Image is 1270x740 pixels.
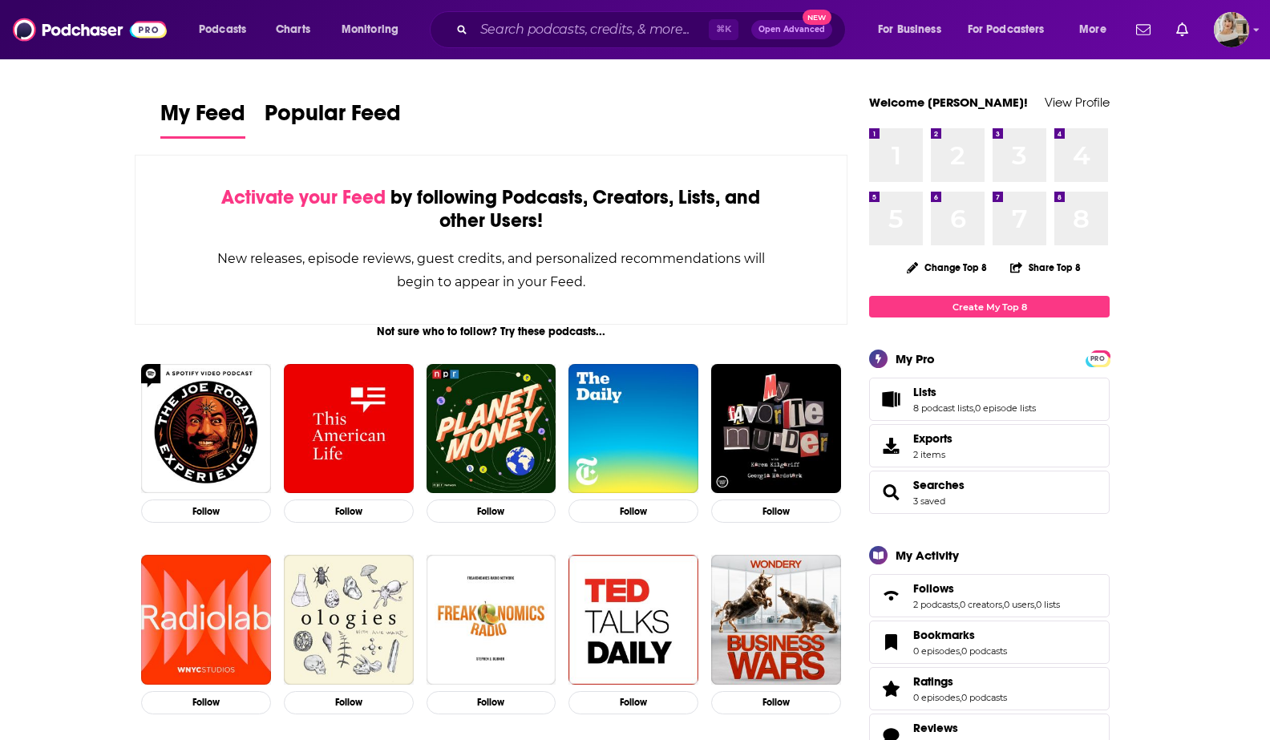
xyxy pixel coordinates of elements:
a: Ratings [913,674,1007,689]
img: Podchaser - Follow, Share and Rate Podcasts [13,14,167,45]
button: open menu [330,17,419,42]
span: Searches [869,471,1110,514]
a: The Daily [568,364,698,494]
span: Exports [913,431,952,446]
span: For Podcasters [968,18,1045,41]
a: 0 podcasts [961,645,1007,657]
a: Follows [913,581,1060,596]
a: Reviews [913,721,1007,735]
img: This American Life [284,364,414,494]
img: The Joe Rogan Experience [141,364,271,494]
a: Show notifications dropdown [1130,16,1157,43]
button: Show profile menu [1214,12,1249,47]
span: ⌘ K [709,19,738,40]
a: Exports [869,424,1110,467]
span: Logged in as angelabaggetta [1214,12,1249,47]
a: 0 users [1004,599,1034,610]
a: Follows [875,584,907,607]
button: Follow [711,691,841,714]
a: PRO [1088,352,1107,364]
a: 0 episodes [913,645,960,657]
button: Follow [427,691,556,714]
button: open menu [1068,17,1126,42]
a: View Profile [1045,95,1110,110]
button: open menu [188,17,267,42]
div: by following Podcasts, Creators, Lists, and other Users! [216,186,766,233]
span: , [1002,599,1004,610]
span: Searches [913,478,965,492]
button: Follow [711,499,841,523]
span: More [1079,18,1106,41]
div: My Pro [896,351,935,366]
a: Welcome [PERSON_NAME]! [869,95,1028,110]
button: Change Top 8 [897,257,997,277]
a: Ratings [875,677,907,700]
span: Follows [869,574,1110,617]
button: Follow [141,499,271,523]
span: Activate your Feed [221,185,386,209]
div: New releases, episode reviews, guest credits, and personalized recommendations will begin to appe... [216,247,766,293]
span: PRO [1088,353,1107,365]
a: 0 podcasts [961,692,1007,703]
span: New [803,10,831,25]
input: Search podcasts, credits, & more... [474,17,709,42]
button: Open AdvancedNew [751,20,832,39]
span: My Feed [160,99,245,136]
a: Show notifications dropdown [1170,16,1195,43]
a: Bookmarks [913,628,1007,642]
button: Share Top 8 [1009,252,1082,283]
button: Follow [141,691,271,714]
a: 8 podcast lists [913,402,973,414]
img: Business Wars [711,555,841,685]
span: Bookmarks [913,628,975,642]
span: 2 items [913,449,952,460]
a: Planet Money [427,364,556,494]
a: Bookmarks [875,631,907,653]
span: Follows [913,581,954,596]
button: open menu [957,17,1068,42]
button: Follow [568,499,698,523]
span: Ratings [869,667,1110,710]
a: Create My Top 8 [869,296,1110,317]
span: , [1034,599,1036,610]
img: User Profile [1214,12,1249,47]
a: Radiolab [141,555,271,685]
span: Bookmarks [869,621,1110,664]
span: Reviews [913,721,958,735]
span: , [960,645,961,657]
button: Follow [568,691,698,714]
span: Charts [276,18,310,41]
button: Follow [284,499,414,523]
div: Not sure who to follow? Try these podcasts... [135,325,847,338]
img: TED Talks Daily [568,555,698,685]
span: Podcasts [199,18,246,41]
a: Popular Feed [265,99,401,139]
a: Lists [875,388,907,410]
span: Lists [913,385,936,399]
span: Monitoring [342,18,398,41]
span: , [973,402,975,414]
a: Lists [913,385,1036,399]
span: , [958,599,960,610]
span: Exports [875,435,907,457]
button: Follow [284,691,414,714]
a: 3 saved [913,495,945,507]
span: Open Advanced [758,26,825,34]
a: 0 lists [1036,599,1060,610]
div: Search podcasts, credits, & more... [445,11,861,48]
span: , [960,692,961,703]
img: Ologies with Alie Ward [284,555,414,685]
img: Freakonomics Radio [427,555,556,685]
span: Popular Feed [265,99,401,136]
a: Searches [875,481,907,503]
span: Ratings [913,674,953,689]
a: 2 podcasts [913,599,958,610]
